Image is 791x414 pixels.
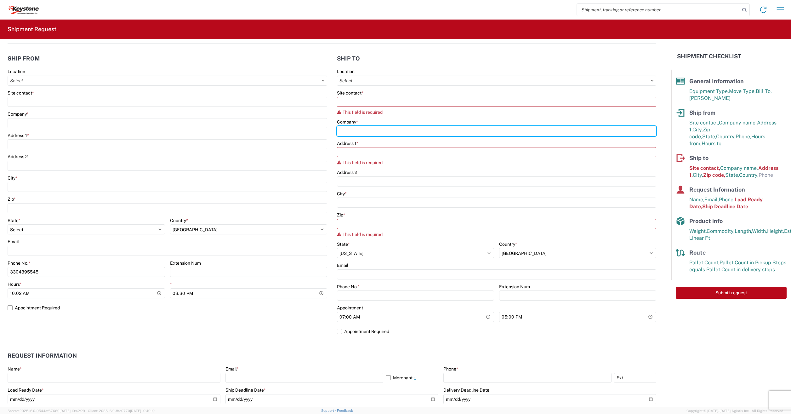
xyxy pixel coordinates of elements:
span: Width, [752,228,767,234]
label: Zip [8,196,16,202]
label: Appointment [337,305,363,311]
span: Weight, [689,228,707,234]
label: Location [8,69,25,74]
label: Address 2 [8,154,28,159]
label: Site contact [8,90,34,96]
a: Support [321,409,337,412]
input: Shipment, tracking or reference number [577,4,740,16]
span: Request Information [689,186,745,193]
span: State, [702,134,716,140]
label: State [8,218,20,223]
input: Select [337,76,656,86]
span: Route [689,249,706,256]
input: Ext [614,373,656,383]
span: Commodity, [707,228,735,234]
input: Select [8,76,327,86]
span: Name, [689,197,704,203]
span: Zip code, [703,172,725,178]
span: Company name, [720,165,758,171]
span: Email, [704,197,719,203]
label: Appointment Required [8,303,327,313]
span: City, [693,172,703,178]
span: This field is required [343,160,383,165]
button: Submit request [676,287,787,299]
span: Bill To, [756,88,772,94]
label: Email [337,262,348,268]
label: Location [337,69,355,74]
span: [PERSON_NAME] [689,95,731,101]
label: Address 2 [337,170,357,175]
label: Phone No. [8,260,30,266]
label: Address 1 [337,141,358,146]
span: [DATE] 10:40:19 [130,409,155,413]
span: Phone, [736,134,751,140]
label: State [337,241,350,247]
label: Email [225,366,239,372]
span: Site contact, [689,165,720,171]
label: Zip [337,212,345,218]
label: Merchant [386,373,438,383]
span: This field is required [343,232,383,237]
a: Feedback [337,409,353,412]
span: Ship to [689,155,708,161]
label: Ship Deadline Date [225,387,266,393]
span: Length, [735,228,752,234]
h2: Ship to [337,55,360,62]
span: Copyright © [DATE]-[DATE] Agistix Inc., All Rights Reserved [686,408,783,414]
label: Address 1 [8,133,29,138]
span: Server: 2025.16.0-9544af67660 [8,409,85,413]
span: Phone [759,172,773,178]
span: Pallet Count, [689,260,720,266]
label: Site contact [337,90,363,96]
span: Ship Deadline Date [702,204,748,210]
label: Email [8,239,19,244]
label: Name [8,366,22,372]
h2: Shipment Checklist [677,53,741,60]
span: [DATE] 10:42:29 [60,409,85,413]
span: Country, [739,172,759,178]
span: State, [725,172,739,178]
span: Hours to [702,141,721,147]
span: Height, [767,228,784,234]
span: Ship from [689,109,715,116]
span: City, [692,127,703,133]
label: Company [8,111,29,117]
span: Company name, [719,120,757,126]
h2: Request Information [8,353,77,359]
h2: Shipment Request [8,26,56,33]
h2: Ship from [8,55,40,62]
span: Phone, [719,197,735,203]
span: Site contact, [689,120,719,126]
span: Client: 2025.16.0-8fc0770 [88,409,155,413]
label: Phone [443,366,458,372]
label: Delivery Deadline Date [443,387,489,393]
span: General Information [689,78,744,84]
label: Country [499,241,517,247]
label: Hours [8,281,22,287]
span: Country, [716,134,736,140]
span: Pallet Count in Pickup Stops equals Pallet Count in delivery stops [689,260,786,273]
label: Company [337,119,358,125]
span: Product info [689,218,723,224]
label: City [8,175,17,181]
label: Extension Num [170,260,201,266]
label: Country [170,218,188,223]
label: Load Ready Date [8,387,44,393]
label: City [337,191,347,197]
span: This field is required [343,110,383,115]
span: Equipment Type, [689,88,729,94]
label: Extension Num [499,284,530,290]
label: Phone No. [337,284,360,290]
label: Appointment Required [337,326,656,336]
span: Move Type, [729,88,756,94]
